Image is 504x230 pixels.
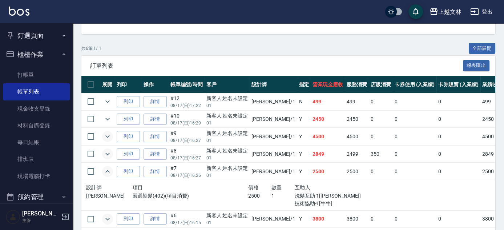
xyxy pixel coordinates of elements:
[144,114,167,125] a: 詳情
[271,192,295,200] p: 1
[169,163,205,180] td: #7
[295,185,310,190] span: 互助人
[297,163,311,180] td: Y
[297,128,311,145] td: Y
[22,210,59,217] h5: [PERSON_NAME]
[436,111,480,128] td: 0
[250,163,297,180] td: [PERSON_NAME] /1
[436,210,480,227] td: 0
[102,131,113,142] button: expand row
[144,213,167,225] a: 詳情
[102,96,113,107] button: expand row
[102,114,113,124] button: expand row
[206,164,248,172] div: 新客人 姓名未設定
[206,130,248,137] div: 新客人 姓名未設定
[369,76,393,93] th: 店販消費
[169,210,205,227] td: #6
[169,111,205,128] td: #10
[206,95,248,102] div: 新客人 姓名未設定
[250,146,297,163] td: [PERSON_NAME] /1
[311,76,345,93] th: 營業現金應收
[297,93,311,110] td: N
[467,5,495,19] button: 登出
[22,217,59,224] p: 主管
[393,163,437,180] td: 0
[144,166,167,177] a: 詳情
[369,128,393,145] td: 0
[311,146,345,163] td: 2849
[6,210,20,224] img: Person
[100,76,115,93] th: 展開
[3,100,70,117] a: 現金收支登錄
[408,4,423,19] button: save
[345,111,369,128] td: 2450
[206,155,248,161] p: 01
[463,62,490,69] a: 報表匯出
[117,114,140,125] button: 列印
[3,168,70,185] a: 現場電腦打卡
[144,148,167,160] a: 詳情
[205,76,250,93] th: 客戶
[250,128,297,145] td: [PERSON_NAME] /1
[3,117,70,134] a: 材料自購登錄
[132,185,143,190] span: 項目
[170,137,203,144] p: 08/17 (日) 16:27
[369,210,393,227] td: 0
[3,151,70,167] a: 排班表
[297,111,311,128] td: Y
[81,45,101,52] p: 共 6 筆, 1 / 1
[3,26,70,45] button: 釘選頁面
[393,146,437,163] td: 0
[250,93,297,110] td: [PERSON_NAME] /1
[311,111,345,128] td: 2450
[206,137,248,144] p: 01
[86,185,102,190] span: 設計師
[206,112,248,120] div: 新客人 姓名未設定
[206,219,248,226] p: 01
[297,146,311,163] td: Y
[393,210,437,227] td: 0
[369,163,393,180] td: 0
[3,45,70,64] button: 櫃檯作業
[170,120,203,126] p: 08/17 (日) 16:29
[393,93,437,110] td: 0
[311,93,345,110] td: 499
[144,96,167,107] a: 詳情
[393,128,437,145] td: 0
[369,111,393,128] td: 0
[144,131,167,142] a: 詳情
[206,172,248,179] p: 01
[86,192,132,200] p: [PERSON_NAME]
[297,210,311,227] td: Y
[117,148,140,160] button: 列印
[393,111,437,128] td: 0
[115,76,142,93] th: 列印
[345,163,369,180] td: 2500
[295,192,364,200] p: 洗髮互助-1[[PERSON_NAME]]
[170,102,203,109] p: 08/17 (日) 17:22
[436,163,480,180] td: 0
[142,76,169,93] th: 操作
[169,128,205,145] td: #9
[436,93,480,110] td: 0
[345,76,369,93] th: 服務消費
[3,67,70,83] a: 打帳單
[169,146,205,163] td: #8
[436,146,480,163] td: 0
[117,213,140,225] button: 列印
[132,192,248,200] p: 嚴選染髮(402)(項目消費)
[206,212,248,219] div: 新客人 姓名未設定
[427,4,464,19] button: 上越文林
[9,7,29,16] img: Logo
[90,62,463,70] span: 訂單列表
[345,93,369,110] td: 499
[311,210,345,227] td: 3800
[248,185,259,190] span: 價格
[436,76,480,93] th: 卡券販賣 (入業績)
[345,146,369,163] td: 2499
[311,163,345,180] td: 2500
[295,200,364,207] p: 技術協助-1[牛牛]
[250,111,297,128] td: [PERSON_NAME] /1
[102,166,113,177] button: expand row
[117,166,140,177] button: 列印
